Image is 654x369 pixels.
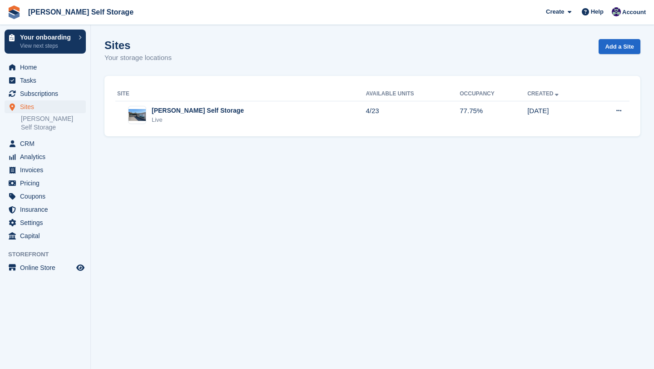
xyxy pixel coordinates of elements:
[5,87,86,100] a: menu
[591,7,604,16] span: Help
[460,101,527,129] td: 77.75%
[527,90,560,97] a: Created
[612,7,621,16] img: Matthew Jones
[104,39,172,51] h1: Sites
[5,30,86,54] a: Your onboarding View next steps
[20,61,74,74] span: Home
[599,39,640,54] a: Add a Site
[7,5,21,19] img: stora-icon-8386f47178a22dfd0bd8f6a31ec36ba5ce8667c1dd55bd0f319d3a0aa187defe.svg
[20,150,74,163] span: Analytics
[20,100,74,113] span: Sites
[152,106,244,115] div: [PERSON_NAME] Self Storage
[546,7,564,16] span: Create
[115,87,366,101] th: Site
[5,261,86,274] a: menu
[20,74,74,87] span: Tasks
[5,229,86,242] a: menu
[20,190,74,203] span: Coupons
[20,42,74,50] p: View next steps
[5,190,86,203] a: menu
[20,216,74,229] span: Settings
[527,101,592,129] td: [DATE]
[20,34,74,40] p: Your onboarding
[8,250,90,259] span: Storefront
[25,5,137,20] a: [PERSON_NAME] Self Storage
[104,53,172,63] p: Your storage locations
[152,115,244,125] div: Live
[5,177,86,189] a: menu
[20,137,74,150] span: CRM
[20,203,74,216] span: Insurance
[460,87,527,101] th: Occupancy
[366,87,460,101] th: Available Units
[622,8,646,17] span: Account
[5,164,86,176] a: menu
[75,262,86,273] a: Preview store
[5,150,86,163] a: menu
[5,61,86,74] a: menu
[5,203,86,216] a: menu
[20,87,74,100] span: Subscriptions
[21,115,86,132] a: [PERSON_NAME] Self Storage
[5,216,86,229] a: menu
[5,100,86,113] a: menu
[5,137,86,150] a: menu
[20,164,74,176] span: Invoices
[366,101,460,129] td: 4/23
[20,229,74,242] span: Capital
[20,177,74,189] span: Pricing
[129,109,146,121] img: Image of Shaw Self Storage site
[20,261,74,274] span: Online Store
[5,74,86,87] a: menu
